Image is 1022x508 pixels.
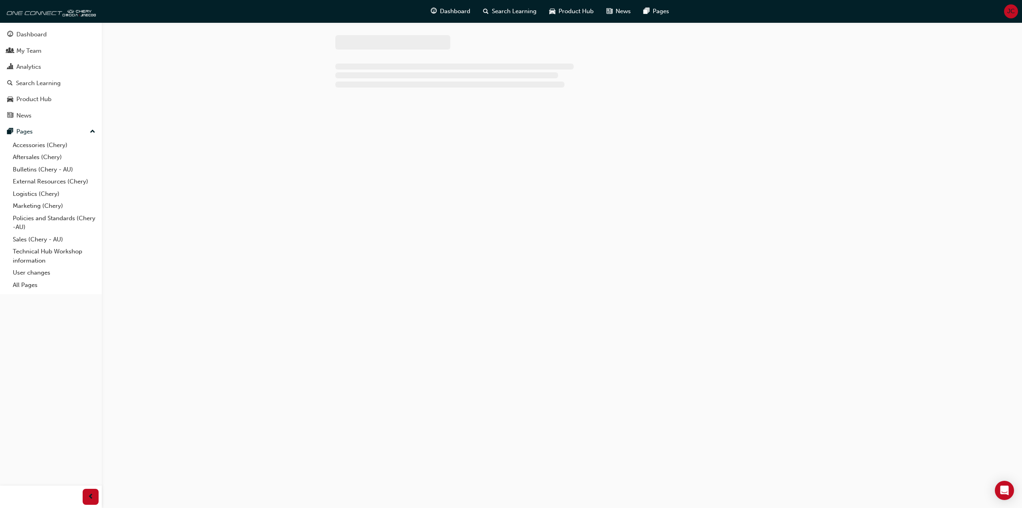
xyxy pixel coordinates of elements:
a: Dashboard [3,27,99,42]
a: Logistics (Chery) [10,188,99,200]
a: Search Learning [3,76,99,91]
div: Analytics [16,62,41,72]
button: DashboardMy TeamAnalyticsSearch LearningProduct HubNews [3,26,99,124]
span: pages-icon [7,128,13,135]
a: Analytics [3,60,99,74]
a: news-iconNews [600,3,637,20]
a: My Team [3,44,99,58]
button: Pages [3,124,99,139]
a: Sales (Chery - AU) [10,233,99,246]
span: news-icon [606,6,612,16]
span: chart-icon [7,64,13,71]
span: Dashboard [440,7,470,16]
div: News [16,111,32,120]
img: oneconnect [4,3,96,19]
span: guage-icon [431,6,437,16]
span: search-icon [7,80,13,87]
a: car-iconProduct Hub [543,3,600,20]
span: search-icon [483,6,489,16]
span: news-icon [7,112,13,120]
span: News [616,7,631,16]
span: car-icon [7,96,13,103]
div: Open Intercom Messenger [995,481,1014,500]
div: Product Hub [16,95,51,104]
div: Dashboard [16,30,47,39]
a: Bulletins (Chery - AU) [10,163,99,176]
span: car-icon [549,6,555,16]
span: JC [1007,7,1015,16]
div: Pages [16,127,33,136]
a: All Pages [10,279,99,291]
span: pages-icon [644,6,650,16]
a: Policies and Standards (Chery -AU) [10,212,99,233]
span: up-icon [90,127,95,137]
a: User changes [10,267,99,279]
div: My Team [16,46,42,56]
a: Accessories (Chery) [10,139,99,151]
div: Search Learning [16,79,61,88]
span: guage-icon [7,31,13,38]
a: pages-iconPages [637,3,675,20]
span: prev-icon [88,492,94,502]
span: Pages [653,7,669,16]
a: External Resources (Chery) [10,175,99,188]
a: Technical Hub Workshop information [10,245,99,267]
span: people-icon [7,48,13,55]
a: search-iconSearch Learning [477,3,543,20]
button: JC [1004,4,1018,18]
a: Aftersales (Chery) [10,151,99,163]
span: Search Learning [492,7,537,16]
span: Product Hub [559,7,594,16]
a: News [3,108,99,123]
a: Product Hub [3,92,99,107]
a: guage-iconDashboard [424,3,477,20]
a: Marketing (Chery) [10,200,99,212]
